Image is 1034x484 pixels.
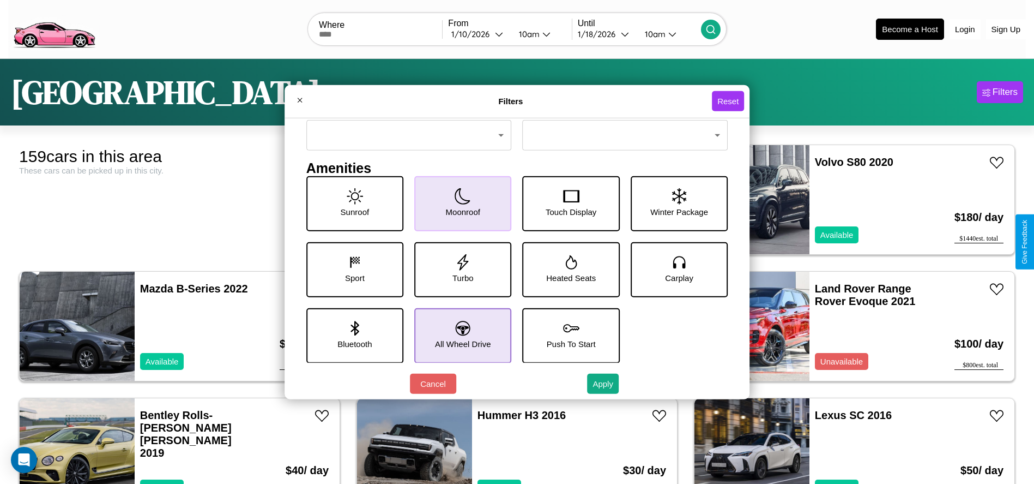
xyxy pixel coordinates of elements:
[337,336,372,351] p: Bluetooth
[820,228,854,242] p: Available
[510,28,572,40] button: 10am
[546,270,596,285] p: Heated Seats
[954,200,1003,235] h3: $ 180 / day
[546,204,596,219] p: Touch Display
[950,19,981,39] button: Login
[11,447,37,473] div: Open Intercom Messenger
[513,29,542,39] div: 10am
[319,20,442,30] label: Where
[11,70,321,115] h1: [GEOGRAPHIC_DATA]
[345,270,365,285] p: Sport
[435,336,491,351] p: All Wheel Drive
[547,336,596,351] p: Push To Start
[477,409,566,421] a: Hummer H3 2016
[451,29,495,39] div: 1 / 10 / 2026
[954,327,1003,361] h3: $ 100 / day
[310,97,712,106] h4: Filters
[993,87,1018,98] div: Filters
[8,5,100,51] img: logo
[815,156,893,168] a: Volvo S80 2020
[306,104,512,119] h4: Fuel
[954,361,1003,370] div: $ 800 est. total
[712,91,744,111] button: Reset
[876,19,944,40] button: Become a Host
[665,270,693,285] p: Carplay
[587,374,619,394] button: Apply
[448,28,510,40] button: 1/10/2026
[650,204,708,219] p: Winter Package
[280,327,329,361] h3: $ 110 / day
[1021,220,1029,264] div: Give Feedback
[986,19,1026,39] button: Sign Up
[306,160,728,176] h4: Amenities
[523,104,728,119] h4: Transmission
[341,204,370,219] p: Sunroof
[578,19,701,28] label: Until
[578,29,621,39] div: 1 / 18 / 2026
[954,235,1003,243] div: $ 1440 est. total
[815,283,916,307] a: Land Rover Range Rover Evoque 2021
[452,270,474,285] p: Turbo
[140,283,248,295] a: Mazda B-Series 2022
[280,361,329,370] div: $ 880 est. total
[815,409,892,421] a: Lexus SC 2016
[639,29,668,39] div: 10am
[140,409,232,459] a: Bentley Rolls-[PERSON_NAME] [PERSON_NAME] 2019
[146,354,179,369] p: Available
[820,354,863,369] p: Unavailable
[410,374,456,394] button: Cancel
[448,19,571,28] label: From
[19,147,340,166] div: 159 cars in this area
[446,204,480,219] p: Moonroof
[19,166,340,175] div: These cars can be picked up in this city.
[977,81,1023,103] button: Filters
[636,28,701,40] button: 10am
